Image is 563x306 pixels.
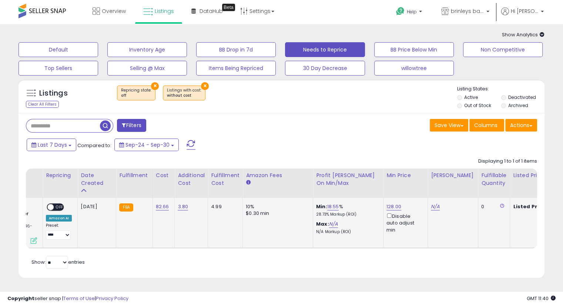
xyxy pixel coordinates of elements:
label: Deactivated [508,94,536,100]
div: Tooltip anchor [222,4,235,11]
small: FBA [119,203,133,212]
button: Inventory Age [107,42,187,57]
button: Top Sellers [19,61,98,76]
div: Cost [156,172,172,179]
a: N/A [329,220,338,228]
span: Show: entries [31,259,85,266]
div: Date Created [81,172,113,187]
b: Min: [316,203,327,210]
th: The percentage added to the cost of goods (COGS) that forms the calculator for Min & Max prices. [313,169,383,198]
button: Actions [505,119,537,132]
span: Columns [474,122,497,129]
label: Out of Stock [464,102,491,109]
div: Additional Cost [178,172,205,187]
a: 18.55 [327,203,339,210]
div: off [121,93,151,98]
div: 4.99 [211,203,237,210]
div: Preset: [46,223,72,240]
span: Listings [155,7,174,15]
i: Get Help [396,7,405,16]
div: Repricing [46,172,74,179]
a: N/A [431,203,440,210]
label: Archived [508,102,528,109]
button: 30 Day Decrease [285,61,365,76]
span: DataHub [200,7,223,15]
span: Help [407,9,417,15]
span: Show Analytics [502,31,544,38]
small: Amazon Fees. [246,179,250,186]
div: Disable auto adjust min [386,212,422,233]
button: willowtree [374,61,454,76]
div: Amazon AI [46,215,72,222]
button: Filters [117,119,146,132]
a: Terms of Use [63,295,95,302]
div: Displaying 1 to 1 of 1 items [478,158,537,165]
div: Min Price [386,172,425,179]
div: Fulfillable Quantity [481,172,507,187]
p: N/A Markup (ROI) [316,229,378,235]
span: 2025-10-8 11:40 GMT [527,295,556,302]
span: Repricing state : [121,87,151,99]
div: 10% [246,203,307,210]
button: BB Price Below Min [374,42,454,57]
a: 3.80 [178,203,188,210]
div: 0 [481,203,504,210]
button: Default [19,42,98,57]
strong: Copyright [7,295,34,302]
button: Needs to Reprice [285,42,365,57]
button: × [151,82,159,90]
button: Items Being Repriced [196,61,276,76]
div: seller snap | | [7,295,128,302]
span: Hi [PERSON_NAME] [511,7,539,15]
span: brinleys bargains [451,7,484,15]
label: Active [464,94,478,100]
h5: Listings [39,88,68,99]
div: Clear All Filters [26,101,59,108]
button: × [201,82,209,90]
span: Listings with cost : [167,87,201,99]
button: BB Drop in 7d [196,42,276,57]
button: Selling @ Max [107,61,187,76]
button: Last 7 Days [27,139,76,151]
div: $0.30 min [246,210,307,217]
div: Fulfillment Cost [211,172,239,187]
button: Sep-24 - Sep-30 [114,139,179,151]
p: Listing States: [457,86,544,93]
b: Listed Price: [513,203,547,210]
div: [DATE] [81,203,110,210]
a: Help [390,1,429,24]
p: 28.73% Markup (ROI) [316,212,378,217]
b: Max: [316,220,329,227]
div: without cost [167,93,201,98]
span: Overview [102,7,126,15]
div: % [316,203,378,217]
a: Hi [PERSON_NAME] [501,7,544,24]
button: Columns [469,119,504,132]
div: Fulfillment [119,172,149,179]
button: Save View [430,119,468,132]
div: [PERSON_NAME] [431,172,475,179]
span: Last 7 Days [38,141,67,149]
button: Non Competitive [463,42,543,57]
a: 128.00 [386,203,401,210]
span: Sep-24 - Sep-30 [125,141,170,149]
a: Privacy Policy [96,295,128,302]
a: 82.66 [156,203,169,210]
div: Amazon Fees [246,172,310,179]
span: OFF [54,204,66,210]
div: Profit [PERSON_NAME] on Min/Max [316,172,380,187]
span: Compared to: [77,142,111,149]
